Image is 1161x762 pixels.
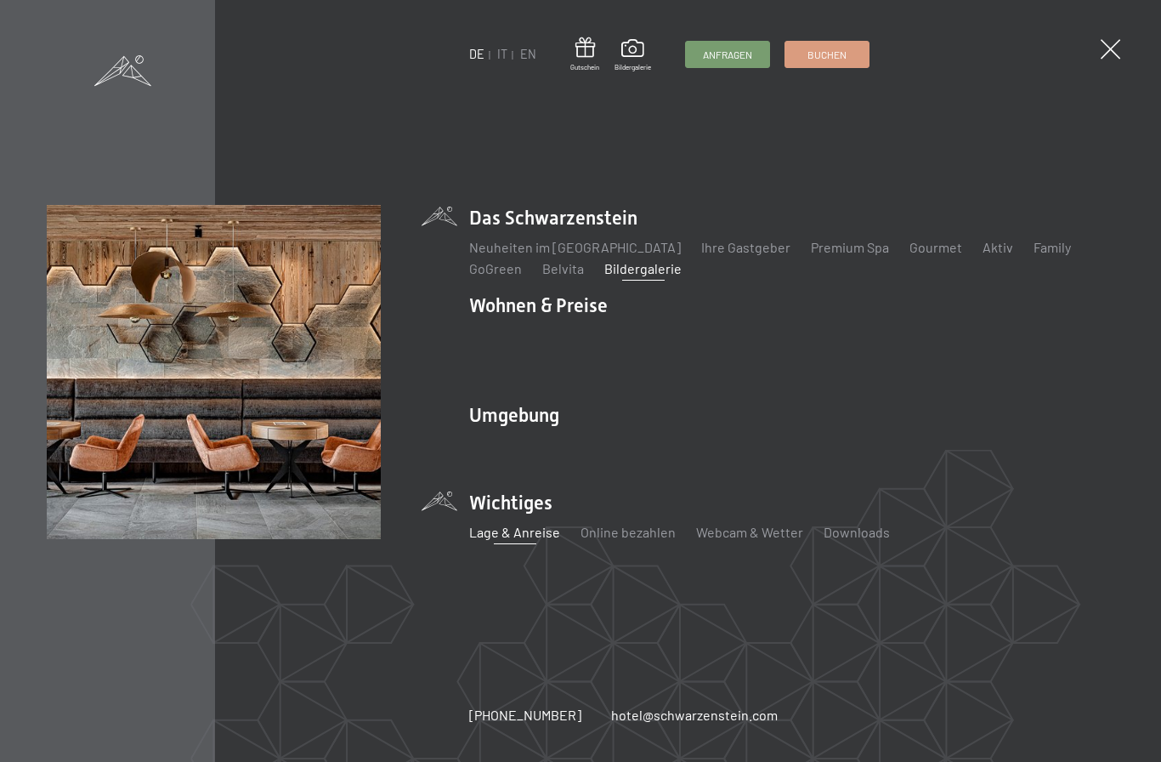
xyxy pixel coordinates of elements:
[909,239,962,255] a: Gourmet
[696,524,803,540] a: Webcam & Wetter
[469,707,581,723] span: [PHONE_NUMBER]
[570,37,599,72] a: Gutschein
[785,42,869,67] a: Buchen
[614,39,651,71] a: Bildergalerie
[611,706,778,725] a: hotel@schwarzenstein.com
[570,63,599,72] span: Gutschein
[807,48,847,62] span: Buchen
[614,63,651,72] span: Bildergalerie
[1034,239,1071,255] a: Family
[47,205,381,539] img: Wellnesshotels - Bar - Spieltische - Kinderunterhaltung
[469,706,581,725] a: [PHONE_NUMBER]
[580,524,676,540] a: Online bezahlen
[686,42,769,67] a: Anfragen
[520,47,536,61] a: EN
[824,524,890,540] a: Downloads
[469,47,484,61] a: DE
[604,260,682,276] a: Bildergalerie
[983,239,1013,255] a: Aktiv
[469,260,522,276] a: GoGreen
[497,47,507,61] a: IT
[469,524,560,540] a: Lage & Anreise
[542,260,584,276] a: Belvita
[469,239,681,255] a: Neuheiten im [GEOGRAPHIC_DATA]
[703,48,752,62] span: Anfragen
[811,239,889,255] a: Premium Spa
[701,239,790,255] a: Ihre Gastgeber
